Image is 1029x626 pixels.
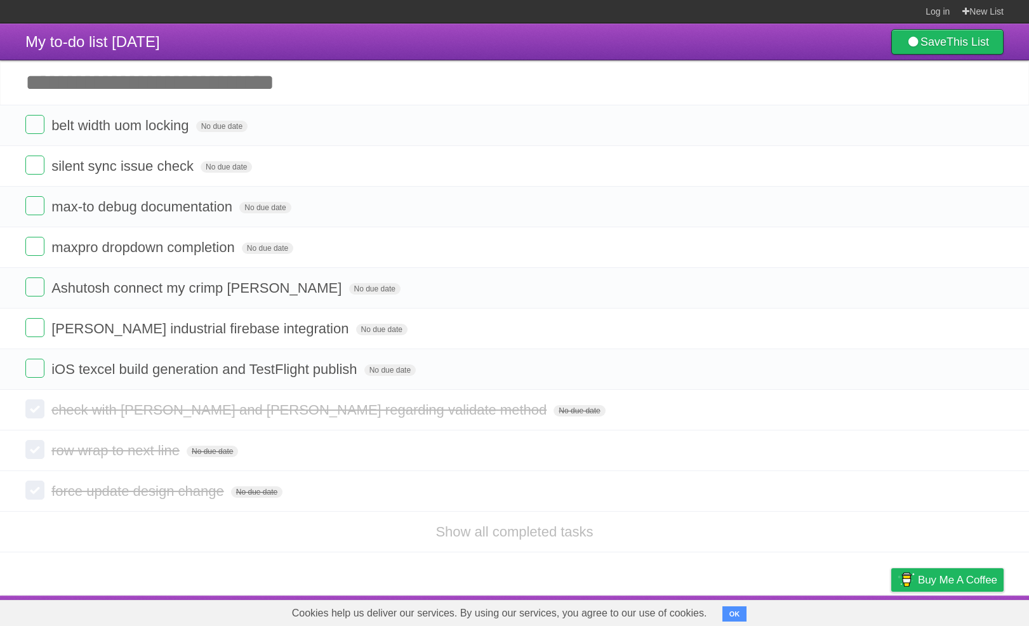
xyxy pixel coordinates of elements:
[722,606,747,622] button: OK
[25,399,44,418] label: Done
[279,601,720,626] span: Cookies help us deliver our services. By using our services, you agree to our use of cookies.
[51,321,352,336] span: [PERSON_NAME] industrial firebase integration
[25,481,44,500] label: Done
[435,524,593,540] a: Show all completed tasks
[51,158,197,174] span: silent sync issue check
[25,156,44,175] label: Done
[891,568,1004,592] a: Buy me a coffee
[25,237,44,256] label: Done
[891,29,1004,55] a: SaveThis List
[832,599,860,623] a: Terms
[51,443,183,458] span: row wrap to next line
[25,277,44,296] label: Done
[51,239,238,255] span: maxpro dropdown completion
[764,599,816,623] a: Developers
[231,486,282,498] span: No due date
[918,569,997,591] span: Buy me a coffee
[51,280,345,296] span: Ashutosh connect my crimp [PERSON_NAME]
[898,569,915,590] img: Buy me a coffee
[946,36,989,48] b: This List
[25,196,44,215] label: Done
[51,402,550,418] span: check with [PERSON_NAME] and [PERSON_NAME] regarding validate method
[25,33,160,50] span: My to-do list [DATE]
[239,202,291,213] span: No due date
[25,318,44,337] label: Done
[196,121,248,132] span: No due date
[25,359,44,378] label: Done
[51,483,227,499] span: force update design change
[51,117,192,133] span: belt width uom locking
[364,364,416,376] span: No due date
[187,446,238,457] span: No due date
[25,440,44,459] label: Done
[242,243,293,254] span: No due date
[51,199,236,215] span: max-to debug documentation
[722,599,749,623] a: About
[51,361,360,377] span: iOS texcel build generation and TestFlight publish
[201,161,252,173] span: No due date
[875,599,908,623] a: Privacy
[356,324,408,335] span: No due date
[349,283,401,295] span: No due date
[25,115,44,134] label: Done
[924,599,1004,623] a: Suggest a feature
[554,405,605,416] span: No due date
